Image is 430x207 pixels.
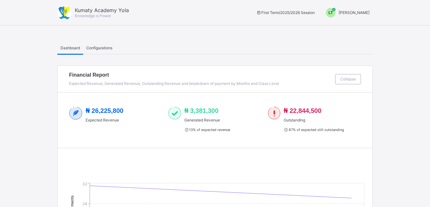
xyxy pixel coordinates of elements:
span: session/term information [256,10,315,15]
img: paid-1.3eb1404cbcb1d3b736510a26bbfa3ccb.svg [168,107,181,120]
span: ₦ 22,844,500 [284,107,321,114]
span: ₦ 26,225,800 [86,107,123,114]
span: Dashboard [60,45,80,50]
img: expected-2.4343d3e9d0c965b919479240f3db56ac.svg [69,107,82,120]
span: LT [328,10,333,15]
span: Configurations [86,45,112,50]
span: 87 % of expected still outstanding [284,128,344,132]
span: Collapse [340,77,356,81]
span: Expected Revenue, Generated Revenue, Outstanding Revenue and breakdown of payment by Months and C... [69,81,279,86]
span: Outstanding [284,118,344,122]
img: outstanding-1.146d663e52f09953f639664a84e30106.svg [268,107,280,120]
span: [PERSON_NAME] [339,10,370,15]
span: Generated Revenue [184,118,230,122]
span: ₦ 3,381,300 [184,107,219,114]
span: Financial Report [69,72,332,78]
tspan: 32 [82,182,87,186]
span: Expected Revenue [86,118,123,122]
span: Kumaty Academy Yola [75,7,129,13]
span: Knowledge is Power [75,13,111,18]
tspan: 24 [82,201,87,206]
span: 13 % of expected revenue [184,128,230,132]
